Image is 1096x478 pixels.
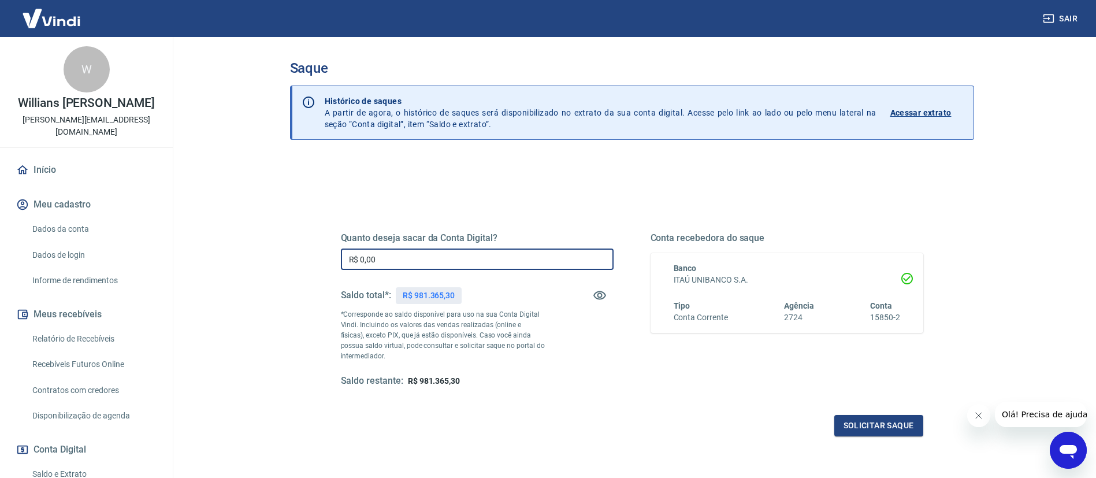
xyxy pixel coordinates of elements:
h5: Quanto deseja sacar da Conta Digital? [341,232,614,244]
a: Contratos com credores [28,379,159,402]
span: Olá! Precisa de ajuda? [7,8,97,17]
p: Histórico de saques [325,95,876,107]
h6: Conta Corrente [674,312,728,324]
button: Sair [1041,8,1082,29]
iframe: Botão para abrir a janela de mensagens [1050,432,1087,469]
a: Início [14,157,159,183]
a: Acessar extrato [890,95,964,130]
h5: Saldo total*: [341,290,391,301]
p: A partir de agora, o histórico de saques será disponibilizado no extrato da sua conta digital. Ac... [325,95,876,130]
h6: 15850-2 [870,312,900,324]
a: Relatório de Recebíveis [28,327,159,351]
iframe: Fechar mensagem [967,404,990,427]
a: Dados de login [28,243,159,267]
span: Banco [674,264,697,273]
p: R$ 981.365,30 [403,290,455,302]
a: Disponibilização de agenda [28,404,159,428]
div: W [64,46,110,92]
h5: Saldo restante: [341,375,403,387]
button: Solicitar saque [834,415,923,436]
h6: ITAÚ UNIBANCO S.A. [674,274,900,286]
a: Informe de rendimentos [28,269,159,292]
span: Conta [870,301,892,310]
p: Willians [PERSON_NAME] [18,97,155,109]
span: R$ 981.365,30 [408,376,460,386]
button: Meu cadastro [14,192,159,217]
p: *Corresponde ao saldo disponível para uso na sua Conta Digital Vindi. Incluindo os valores das ve... [341,309,545,361]
a: Recebíveis Futuros Online [28,353,159,376]
h5: Conta recebedora do saque [651,232,923,244]
h3: Saque [290,60,974,76]
span: Agência [784,301,814,310]
button: Conta Digital [14,437,159,462]
button: Meus recebíveis [14,302,159,327]
iframe: Mensagem da empresa [995,402,1087,427]
p: [PERSON_NAME][EMAIL_ADDRESS][DOMAIN_NAME] [9,114,164,138]
span: Tipo [674,301,690,310]
a: Dados da conta [28,217,159,241]
img: Vindi [14,1,89,36]
p: Acessar extrato [890,107,952,118]
h6: 2724 [784,312,814,324]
